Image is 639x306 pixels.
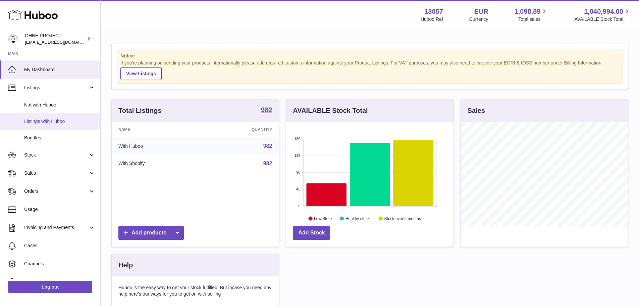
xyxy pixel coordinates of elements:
strong: 13057 [424,7,443,16]
span: Stock [24,152,88,158]
img: internalAdmin-13057@internal.huboo.com [8,34,18,44]
a: 982 [261,106,272,115]
span: [EMAIL_ADDRESS][DOMAIN_NAME] [25,39,99,45]
span: Orders [24,188,88,194]
strong: 982 [261,106,272,113]
text: Healthy stock [345,216,370,221]
text: Low Stock [314,216,333,221]
span: Invoicing and Payments [24,224,88,231]
a: Add products [118,226,184,240]
text: 180 [294,137,300,141]
a: View Listings [120,67,162,80]
a: 982 [263,161,272,166]
span: AVAILABLE Stock Total [574,16,631,23]
a: 982 [263,143,272,149]
span: Total sales [518,16,548,23]
span: Listings [24,85,88,91]
strong: Notice [120,53,619,59]
strong: EUR [474,7,488,16]
span: Channels [24,261,95,267]
text: 90 [297,170,301,174]
h3: AVAILABLE Stock Total [293,106,368,115]
text: 45 [297,187,301,191]
span: My Dashboard [24,67,95,73]
span: 1,040,994.00 [584,7,623,16]
span: Listings with Huboo [24,118,95,125]
div: OHNE PROJECT [25,33,85,45]
a: Log out [8,281,92,293]
h3: Help [118,261,133,270]
th: Quantity [202,122,279,137]
p: Huboo is the easy way to get your stock fulfilled. But incase you need any help here's our ways f... [118,285,272,297]
text: 0 [299,204,301,208]
div: Huboo Ref [421,16,443,23]
text: Stock over 2 months [384,216,421,221]
span: Sales [24,170,88,176]
h3: Sales [468,106,485,115]
a: Add Stock [293,226,330,240]
th: Name [112,122,202,137]
a: 1,040,994.00 AVAILABLE Stock Total [574,7,631,23]
h3: Total Listings [118,106,162,115]
text: 135 [294,154,300,158]
td: With Huboo [112,137,202,155]
div: Currency [469,16,488,23]
a: 1,098.89 Total sales [515,7,548,23]
span: Usage [24,206,95,213]
td: With Shopify [112,155,202,172]
span: Settings [24,279,95,285]
span: 1,098.89 [515,7,541,16]
div: If you're planning on sending your products internationally please add required customs informati... [120,60,619,80]
span: Bundles [24,135,95,141]
span: Not with Huboo [24,102,95,108]
span: Cases [24,243,95,249]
